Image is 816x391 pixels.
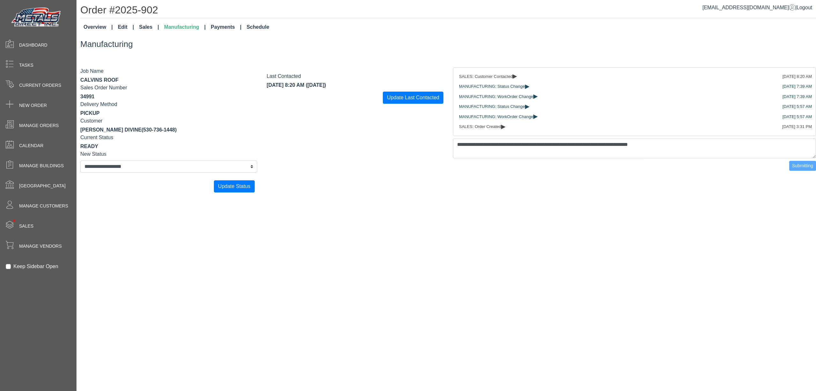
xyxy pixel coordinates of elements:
[19,203,68,209] span: Manage Customers
[267,82,326,88] span: [DATE] 8:20 AM ([DATE])
[459,83,810,90] div: MANUFACTURING: Status Change
[459,103,810,110] div: MANUFACTURING: Status Change
[792,163,813,168] span: Submitting
[142,127,177,132] span: (530-736-1448)
[80,4,816,18] h1: Order #2025-902
[783,94,812,100] div: [DATE] 7:39 AM
[459,114,810,120] div: MANUFACTURING: WorkOrder Change
[525,104,529,108] span: ▸
[80,77,119,83] span: CALVINS ROOF
[782,124,812,130] div: [DATE] 3:31 PM
[501,124,506,128] span: ▸
[19,42,47,49] span: Dashboard
[267,72,301,80] label: Last Contacted
[783,103,812,110] div: [DATE] 5:57 AM
[80,101,117,108] label: Delivery Method
[703,4,812,11] div: |
[136,21,161,34] a: Sales
[80,117,102,125] label: Customer
[214,180,254,192] button: Update Status
[80,134,113,141] label: Current Status
[789,161,816,171] button: Submitting
[533,114,538,118] span: ▸
[783,83,812,90] div: [DATE] 7:39 AM
[218,184,250,189] span: Update Status
[6,210,22,231] span: •
[80,84,127,92] label: Sales Order Number
[13,263,58,270] label: Keep Sidebar Open
[162,21,208,34] a: Manufacturing
[10,6,64,29] img: Metals Direct Inc Logo
[80,93,257,101] div: 34991
[513,74,517,78] span: ▸
[80,39,816,49] h3: Manufacturing
[80,150,106,158] label: New Status
[19,122,59,129] span: Manage Orders
[783,73,812,80] div: [DATE] 8:20 AM
[783,114,812,120] div: [DATE] 5:57 AM
[459,73,810,80] div: SALES: Customer Contacted
[19,62,33,69] span: Tasks
[19,82,61,89] span: Current Orders
[80,126,257,134] div: [PERSON_NAME] DIVINE
[80,143,257,150] div: READY
[81,21,115,34] a: Overview
[19,183,66,189] span: [GEOGRAPHIC_DATA]
[797,5,812,10] span: Logout
[80,109,257,117] div: PICKUP
[19,243,62,250] span: Manage Vendors
[383,92,443,104] button: Update Last Contacted
[115,21,137,34] a: Edit
[525,84,529,88] span: ▸
[19,162,64,169] span: Manage Buildings
[459,124,810,130] div: SALES: Order Created
[80,67,104,75] label: Job Name
[19,142,43,149] span: Calendar
[459,94,810,100] div: MANUFACTURING: WorkOrder Change
[533,94,538,98] span: ▸
[703,5,795,10] a: [EMAIL_ADDRESS][DOMAIN_NAME]
[244,21,272,34] a: Schedule
[19,223,33,229] span: Sales
[19,102,47,109] span: New Order
[208,21,244,34] a: Payments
